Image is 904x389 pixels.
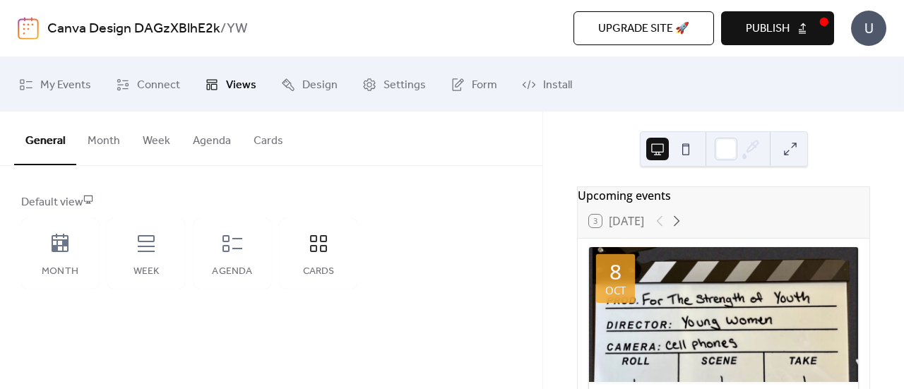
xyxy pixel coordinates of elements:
div: Cards [294,266,343,277]
b: / [220,16,227,42]
div: Month [35,266,85,277]
span: Connect [137,74,180,96]
span: Publish [746,20,790,37]
a: Form [440,63,508,106]
button: General [14,112,76,165]
span: Design [302,74,338,96]
span: Install [543,74,572,96]
a: Views [194,63,267,106]
a: Install [511,63,583,106]
span: Views [226,74,256,96]
div: Agenda [208,266,257,277]
span: My Events [40,74,91,96]
div: Default view [21,194,518,211]
a: Connect [105,63,191,106]
a: Canva Design DAGzXBlhE2k [47,16,220,42]
span: Form [472,74,497,96]
button: Cards [242,112,295,164]
span: Upgrade site 🚀 [598,20,689,37]
button: Month [76,112,131,164]
b: YW [227,16,248,42]
button: Week [131,112,182,164]
div: Oct [605,285,626,296]
button: Publish [721,11,834,45]
span: Settings [383,74,426,96]
div: Upcoming events [578,187,869,204]
div: Week [121,266,171,277]
button: Agenda [182,112,242,164]
button: Upgrade site 🚀 [573,11,714,45]
div: 8 [609,261,621,282]
div: U [851,11,886,46]
a: Design [270,63,348,106]
a: My Events [8,63,102,106]
a: Settings [352,63,436,106]
img: logo [18,17,39,40]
